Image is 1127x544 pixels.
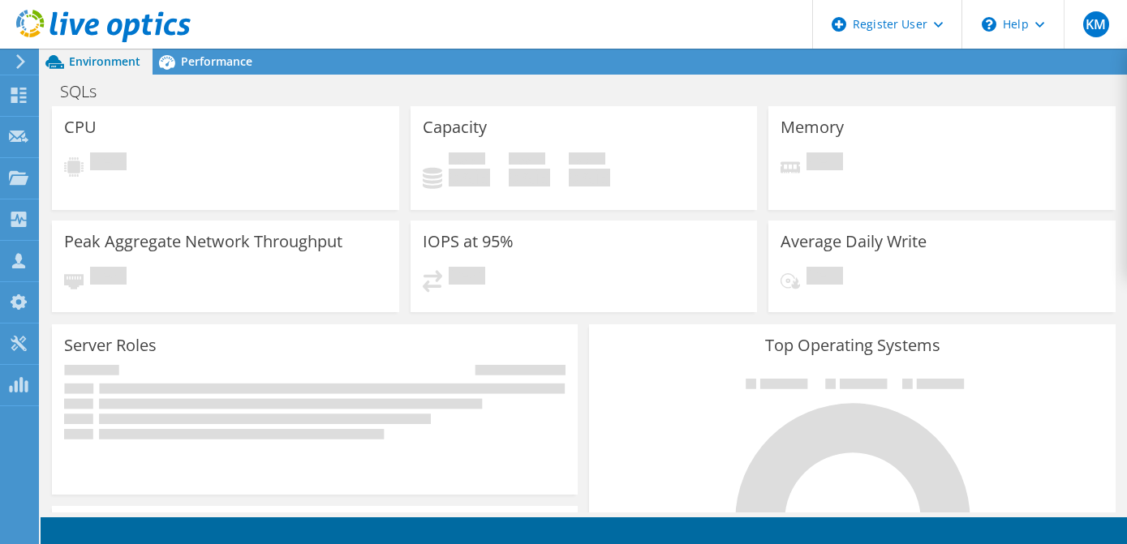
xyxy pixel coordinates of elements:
[509,152,545,169] span: Free
[64,233,342,251] h3: Peak Aggregate Network Throughput
[569,152,605,169] span: Total
[781,118,844,136] h3: Memory
[807,152,843,174] span: Pending
[90,267,127,289] span: Pending
[69,54,140,69] span: Environment
[90,152,127,174] span: Pending
[423,118,487,136] h3: Capacity
[1083,11,1109,37] span: KM
[449,169,490,186] h4: 0 GiB
[807,267,843,289] span: Pending
[64,118,97,136] h3: CPU
[64,336,157,354] h3: Server Roles
[781,233,927,251] h3: Average Daily Write
[601,336,1103,354] h3: Top Operating Systems
[509,169,550,186] h4: 0 GiB
[982,17,996,32] svg: \n
[423,233,514,251] h3: IOPS at 95%
[449,152,485,169] span: Used
[569,169,610,186] h4: 0 GiB
[181,54,252,69] span: Performance
[449,267,485,289] span: Pending
[53,83,122,101] h1: SQLs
